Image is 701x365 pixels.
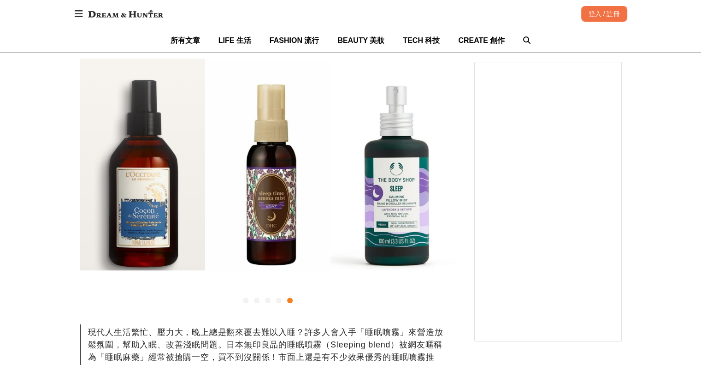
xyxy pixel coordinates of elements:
div: 登入 / 註冊 [581,6,627,22]
a: CREATE 創作 [458,28,505,53]
img: Dream & Hunter [83,6,168,22]
a: FASHION 流行 [270,28,319,53]
span: BEAUTY 美妝 [337,36,384,44]
span: FASHION 流行 [270,36,319,44]
span: CREATE 創作 [458,36,505,44]
img: 3012a349-b61d-47b7-8503-fe47dd4f9291.jpg [80,59,456,270]
a: 所有文章 [171,28,200,53]
span: 所有文章 [171,36,200,44]
span: TECH 科技 [403,36,440,44]
span: LIFE 生活 [218,36,251,44]
a: BEAUTY 美妝 [337,28,384,53]
a: TECH 科技 [403,28,440,53]
a: LIFE 生活 [218,28,251,53]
